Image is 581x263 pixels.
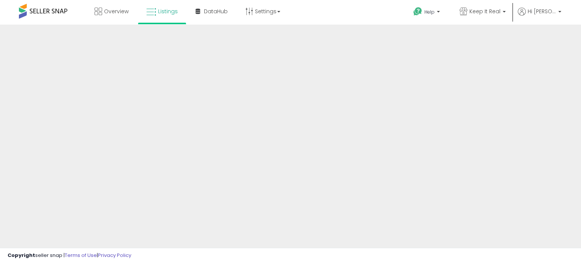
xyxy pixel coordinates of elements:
span: Help [424,9,435,15]
strong: Copyright [8,252,35,259]
a: Help [407,1,447,25]
span: Listings [158,8,178,15]
a: Privacy Policy [98,252,131,259]
i: Get Help [413,7,423,16]
span: Hi [PERSON_NAME] [528,8,556,15]
span: Keep It Real [469,8,500,15]
a: Terms of Use [65,252,97,259]
span: DataHub [204,8,228,15]
a: Hi [PERSON_NAME] [518,8,561,25]
span: Overview [104,8,129,15]
div: seller snap | | [8,252,131,259]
